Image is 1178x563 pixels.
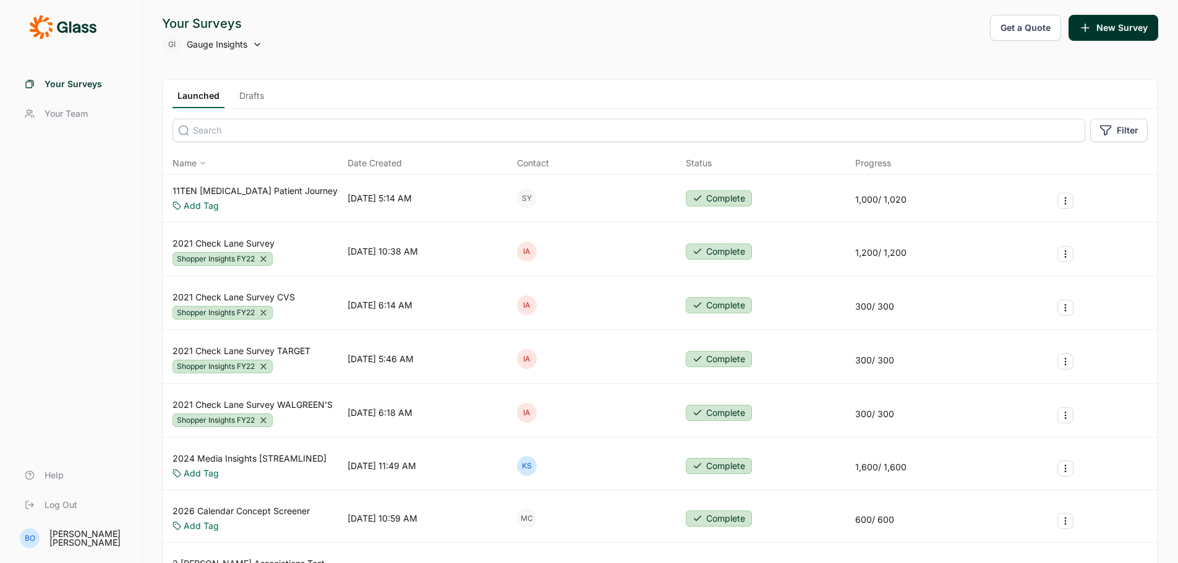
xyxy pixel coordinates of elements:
div: [PERSON_NAME] [PERSON_NAME] [49,530,127,547]
div: Shopper Insights FY22 [173,413,273,427]
a: 2021 Check Lane Survey CVS [173,291,295,303]
div: Shopper Insights FY22 [173,306,273,320]
a: Add Tag [184,200,219,212]
div: Progress [855,157,891,169]
div: Shopper Insights FY22 [173,252,273,266]
button: Complete [686,297,752,313]
span: Filter [1117,124,1138,137]
div: 1,200 / 1,200 [855,247,907,259]
div: [DATE] 10:38 AM [348,245,418,258]
div: [DATE] 6:18 AM [348,407,412,419]
a: 2021 Check Lane Survey TARGET [173,345,310,357]
button: Survey Actions [1057,407,1073,423]
a: 2021 Check Lane Survey [173,237,275,250]
div: Status [686,157,712,169]
div: 600 / 600 [855,514,894,526]
a: Add Tag [184,520,219,532]
div: [DATE] 6:14 AM [348,299,412,311]
button: Survey Actions [1057,300,1073,316]
span: Name [173,157,197,169]
div: [DATE] 5:14 AM [348,192,412,205]
div: SY [517,188,537,208]
span: Gauge Insights [187,38,247,51]
a: Launched [173,90,224,108]
div: Contact [517,157,549,169]
button: Survey Actions [1057,193,1073,209]
div: Shopper Insights FY22 [173,360,273,373]
div: [DATE] 11:49 AM [348,460,416,472]
button: Complete [686,405,752,421]
button: Complete [686,243,752,260]
div: 1,000 / 1,020 [855,193,907,206]
button: Survey Actions [1057,353,1073,370]
button: Complete [686,190,752,206]
a: 2026 Calendar Concept Screener [173,505,310,517]
div: 1,600 / 1,600 [855,461,907,473]
button: New Survey [1069,15,1158,41]
a: 2024 Media Insights [STREAMLINED] [173,452,327,465]
input: Search [173,119,1085,142]
div: Your Surveys [162,15,262,32]
button: Complete [686,510,752,527]
button: Survey Actions [1057,513,1073,529]
div: 300 / 300 [855,300,894,313]
div: 300 / 300 [855,408,894,420]
div: MC [517,509,537,528]
div: IA [517,403,537,423]
span: Your Team [45,108,88,120]
span: Log Out [45,499,77,511]
div: [DATE] 10:59 AM [348,512,417,525]
button: Survey Actions [1057,246,1073,262]
span: Help [45,469,64,481]
div: 300 / 300 [855,354,894,366]
span: Date Created [348,157,402,169]
button: Survey Actions [1057,460,1073,476]
button: Complete [686,351,752,367]
a: Add Tag [184,467,219,480]
div: BO [20,528,40,548]
button: Filter [1090,119,1148,142]
div: IA [517,295,537,315]
a: 11TEN [MEDICAL_DATA] Patient Journey [173,185,338,197]
div: KS [517,456,537,476]
div: IA [517,242,537,261]
div: [DATE] 5:46 AM [348,353,414,365]
a: 2021 Check Lane Survey WALGREEN'S [173,399,333,411]
button: Complete [686,458,752,474]
div: IA [517,349,537,369]
div: GI [162,35,182,54]
a: Drafts [234,90,269,108]
span: Your Surveys [45,78,102,90]
button: Get a Quote [990,15,1061,41]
